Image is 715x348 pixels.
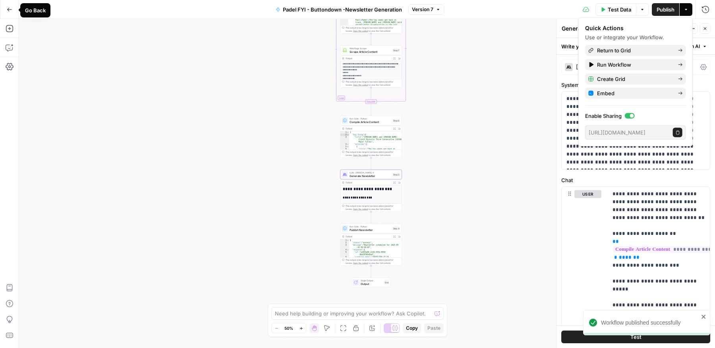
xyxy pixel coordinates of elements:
span: Copy the output [353,154,368,156]
label: Chat [561,176,710,184]
div: Step 3 [392,173,400,176]
button: user [574,190,601,198]
div: [PERSON_NAME] 4 [576,64,622,70]
div: Quick Actions [585,24,686,32]
div: 5 [340,146,349,148]
span: Compile Article Content [350,120,391,124]
div: 5 [340,251,349,256]
button: Padel FYI - Buttondown -Newsletter Generation [271,3,407,16]
span: Scrape Article Content [350,50,391,54]
span: Copy the output [353,262,368,264]
span: Paste [427,325,441,332]
div: Workflow published successfully [601,319,699,327]
span: Publish [657,6,674,13]
div: End [384,281,389,284]
div: Step 8 [392,119,400,122]
span: Web Page Scrape [350,47,391,50]
span: Padel FYI - Buttondown -Newsletter Generation [283,6,402,13]
span: Run Code · Python [350,225,391,228]
span: Copy the output [353,84,368,86]
button: Test [561,331,710,344]
button: Paste [424,323,444,333]
div: This output is too large & has been abbreviated for review. to view the full content. [346,204,400,211]
g: Edge from step_8 to step_3 [371,158,372,169]
span: Copy [406,325,418,332]
span: Toggle code folding, rows 5 through 10 [347,146,349,148]
g: Edge from step_4 to end [371,265,372,277]
span: Use or integrate your Workflow. [585,34,664,40]
span: Copy the output [353,208,368,210]
span: Toggle code folding, rows 4 through 11 [347,143,349,146]
span: Run Code · Python [350,117,391,120]
span: Publish Newsletter [350,228,391,232]
div: Complete [340,100,402,104]
div: This output is too large & has been abbreviated for review. to view the full content. [346,258,400,265]
button: Version 7 [408,4,444,15]
span: LLM · [PERSON_NAME] 4 [350,171,391,174]
div: Step 7 [392,48,400,52]
div: 1 [340,239,349,242]
label: Enable Sharing [585,112,686,120]
textarea: Generate Newsletter [562,25,618,33]
span: Test Data [608,6,631,13]
div: Go Back [25,6,46,14]
div: This output is too large & has been abbreviated for review. to view the full content. [346,150,400,157]
button: close [701,313,707,320]
g: Edge from step_6 to step_7 [371,33,372,45]
div: Output [346,181,391,184]
span: Run Workflow [597,61,672,69]
div: 4 [340,249,349,251]
div: 6 [340,256,349,261]
div: 3 [340,136,349,143]
div: 4 [340,143,349,146]
span: 50% [284,325,293,331]
div: 2 [340,134,349,136]
span: Return to Grid [597,46,672,54]
span: Toggle code folding, rows 4 through 11 [347,249,349,251]
div: This output is too large & has been abbreviated for review. to view the full content. [346,26,400,33]
div: Output [346,127,391,130]
span: Copy the output [353,30,368,32]
span: Test [630,333,642,341]
div: Run Code · PythonPublish NewsletterStep 4Output{ "status":"success", "message":"Newsletter schedu... [340,224,402,266]
span: Single Output [361,279,383,282]
g: Edge from step_3 to step_4 [371,211,372,223]
span: Toggle code folding, rows 1 through 13 [347,131,349,134]
div: Complete [365,100,377,104]
span: Toggle code folding, rows 2 through 12 [347,134,349,136]
button: Publish [652,3,679,16]
button: Copy [403,323,421,333]
span: Version 7 [412,6,433,13]
div: Single OutputOutputEnd [340,278,402,287]
div: 2 [340,242,349,244]
div: Step 4 [392,227,400,230]
span: Toggle code folding, rows 1 through 12 [347,239,349,242]
span: Embed [597,89,672,97]
g: Edge from step_6-iteration-end to step_8 [371,104,372,115]
span: Create Grid [597,75,672,83]
div: Output [346,57,391,60]
span: Output [361,282,383,286]
div: 3 [340,244,349,249]
button: Test Data [595,3,636,16]
div: Output [346,235,391,238]
div: This output is too large & has been abbreviated for review. to view the full content. [346,80,400,87]
span: Generate Newsletter [350,174,391,178]
div: 6 [340,148,349,155]
label: System Prompt [561,81,710,89]
div: Run Code · PythonCompile Article ContentStep 8Output{ "big_thing":{ "title":"[PERSON_NAME] and [P... [340,116,402,158]
div: 1 [340,131,349,134]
